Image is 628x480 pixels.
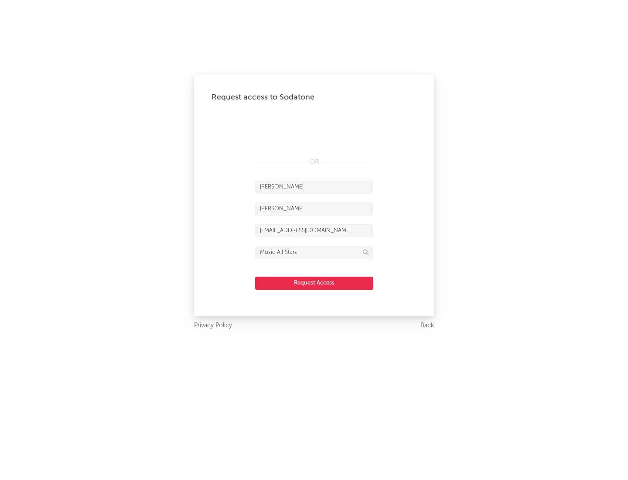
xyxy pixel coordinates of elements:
div: Request access to Sodatone [212,92,416,103]
button: Request Access [255,277,373,290]
input: First Name [255,181,373,194]
input: Last Name [255,202,373,216]
input: Division [255,246,373,259]
a: Back [420,320,434,331]
input: Email [255,224,373,237]
a: Privacy Policy [194,320,232,331]
div: OR [255,157,373,168]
